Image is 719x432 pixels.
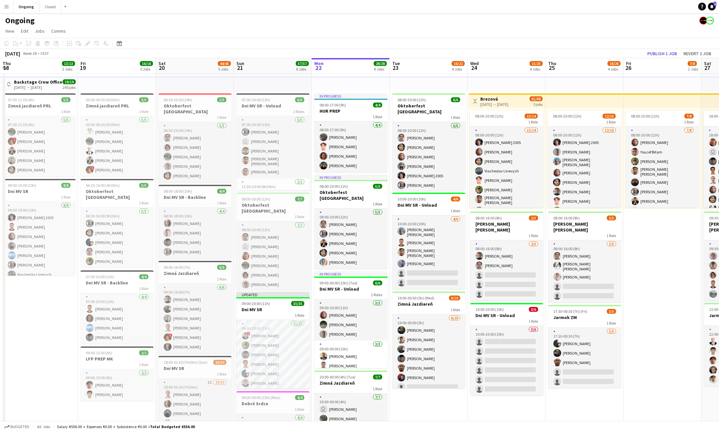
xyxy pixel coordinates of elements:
[61,195,70,200] span: 1 Role
[314,93,387,172] div: In progress08:00-17:00 (9h)4/4HUR PREP1 Role4/408:00-17:00 (9h)[PERSON_NAME][PERSON_NAME][PERSON_...
[164,360,207,365] span: 18:00-01:30 (7h30m) (Sun)
[3,60,11,66] span: Thu
[140,61,153,66] span: 16/16
[3,103,76,109] h3: Zimná jazdiareň PRL
[13,0,39,13] button: Ongoing
[61,109,70,114] span: 1 Role
[51,28,66,34] span: Comms
[320,103,346,107] span: 08:00-17:00 (9h)
[470,312,543,318] h3: Dni MV SR - Unload
[451,197,460,201] span: 4/6
[688,61,697,66] span: 7/8
[236,292,309,297] div: Updated
[86,274,114,279] span: 07:00-20:00 (13h)
[40,51,49,56] div: CEST
[139,274,148,279] span: 4/4
[217,97,226,102] span: 5/5
[22,51,38,56] span: Week 38
[236,116,309,178] app-card-role: 5/507:00-20:00 (13h)[PERSON_NAME] [PERSON_NAME][PERSON_NAME][PERSON_NAME] [PERSON_NAME][PERSON_NAME]
[236,401,309,407] h3: Dobré Srdce
[81,93,154,176] div: 03:00-06:30 (3h30m)5/5Zimná jazdiareň PRL1 Role5/503:00-06:30 (3h30m)[PERSON_NAME][PERSON_NAME][P...
[374,61,387,66] span: 28/28
[63,79,76,84] span: 19/19
[62,67,75,72] div: 3 Jobs
[81,116,154,176] app-card-role: 5/503:00-06:30 (3h30m)[PERSON_NAME][PERSON_NAME][PERSON_NAME][PERSON_NAME]![PERSON_NAME]
[373,386,382,391] span: 1 Role
[235,64,244,72] span: 21
[470,111,543,208] app-job-card: 08:00-20:00 (12h)13/141 Role13/1408:00-20:00 (12h)[PERSON_NAME] 2005[PERSON_NAME][PERSON_NAME]Via...
[217,200,226,205] span: 1 Role
[21,28,28,34] span: Edit
[530,61,543,66] span: 15/25
[548,111,621,208] app-job-card: 08:00-20:00 (12h)12/161 Role12/1608:00-20:00 (12h)[PERSON_NAME] 2005[PERSON_NAME][PERSON_NAME] [P...
[392,93,465,190] div: 08:00-20:00 (12h)6/6Oktoberfest [GEOGRAPHIC_DATA]1 Role6/608:00-20:00 (12h)[PERSON_NAME][PERSON_N...
[81,188,154,200] h3: Oktoberfest [GEOGRAPHIC_DATA]
[625,64,631,72] span: 26
[81,293,154,344] app-card-role: 4/407:00-20:00 (13h)[PERSON_NAME][PERSON_NAME][PERSON_NAME][PERSON_NAME]
[236,178,309,200] app-card-role: 1/111:30-20:00 (8h30m)
[533,101,543,107] div: 5 jobs
[81,270,154,344] app-job-card: 07:00-20:00 (13h)4/4Dni MV SR - Backline1 Role4/407:00-20:00 (13h)[PERSON_NAME][PERSON_NAME][PERS...
[314,175,387,269] app-job-card: In progress08:00-20:00 (12h)5/5Oktoberfest [GEOGRAPHIC_DATA]1 Role5/508:00-20:00 (12h)[PERSON_NAM...
[392,292,465,388] div: 19:00-00:00 (5h) (Wed)6/10Zimná Jazdiareň1 Role6/1019:00-00:00 (5h)[PERSON_NAME][PERSON_NAME][PER...
[451,307,460,312] span: 1 Role
[397,197,426,201] span: 10:00-20:00 (10h)
[3,93,76,176] app-job-card: 07:30-11:30 (4h)5/5Zimná jazdiareň PRL1 Role5/507:30-11:30 (4h)[PERSON_NAME]![PERSON_NAME][PERSON...
[8,183,36,188] span: 09:00-19:00 (10h)
[607,61,621,66] span: 18/26
[81,369,154,401] app-card-role: 2/209:00-15:00 (6h)[PERSON_NAME][PERSON_NAME]
[236,221,309,300] app-card-role: 7/708:00-20:00 (12h)[PERSON_NAME] [PERSON_NAME][PERSON_NAME][PERSON_NAME][PERSON_NAME][PERSON_NAME]
[158,208,232,258] app-card-role: 4/408:00-18:00 (10h)[PERSON_NAME][PERSON_NAME][PERSON_NAME][PERSON_NAME]
[607,321,616,326] span: 1 Role
[3,202,76,290] app-card-role: 8/809:00-19:00 (10h)[PERSON_NAME] 2005[PERSON_NAME][PERSON_NAME][PERSON_NAME][PERSON_NAME][PERSON...
[626,127,699,291] app-card-role: 7/808:00-20:00 (12h)[PERSON_NAME]Youcef Bitam[PERSON_NAME][PERSON_NAME] [PERSON_NAME][PERSON_NAME...
[548,212,621,302] app-job-card: 08:00-16:00 (8h)3/5[PERSON_NAME] [PERSON_NAME]1 Role3/508:00-16:00 (8h)[PERSON_NAME][PERSON_NAME]...
[150,424,195,429] span: Total Budgeted €556.00
[3,179,76,276] div: 09:00-19:00 (10h)8/8Dni MV SR1 Role8/809:00-19:00 (10h)[PERSON_NAME] 2005[PERSON_NAME][PERSON_NAM...
[18,27,31,35] a: Edit
[529,233,538,238] span: 1 Role
[81,208,154,268] app-card-role: 5/506:30-16:00 (9h30m)[PERSON_NAME][PERSON_NAME][PERSON_NAME][PERSON_NAME][PERSON_NAME]
[295,395,304,400] span: 4/4
[480,102,508,107] div: [DATE] → [DATE]
[217,277,226,281] span: 1 Role
[236,93,309,190] div: 07:00-20:00 (13h)6/6Dni MV SR - Unload2 Roles5/507:00-20:00 (13h)[PERSON_NAME] [PERSON_NAME][PERS...
[452,61,465,66] span: 16/22
[314,299,387,341] app-card-role: 3/309:00-20:00 (11h)[PERSON_NAME][PERSON_NAME][PERSON_NAME]
[706,17,714,24] app-user-avatar: Backstage Crew
[314,286,387,292] h3: Dni MV SR - Unload
[242,97,270,102] span: 07:00-20:00 (13h)
[3,188,76,194] h3: Dni MV SR
[392,202,465,208] h3: Dni MV SR - Unload
[475,114,503,119] span: 08:00-20:00 (12h)
[553,114,581,119] span: 08:00-20:00 (12h)
[314,209,387,269] app-card-role: 5/508:00-20:00 (12h)[PERSON_NAME][PERSON_NAME][PERSON_NAME][PERSON_NAME][PERSON_NAME]
[645,49,680,58] button: Publish 1 job
[158,261,232,353] app-job-card: 09:00-16:00 (7h)6/6Zimná Jazdiareň1 Role6/609:00-16:00 (7h)[PERSON_NAME][PERSON_NAME][PERSON_NAME...
[217,372,226,376] span: 1 Role
[475,307,504,312] span: 10:00-20:00 (10h)
[14,79,62,85] h3: Backstage Crew Office
[392,193,465,289] div: 10:00-20:00 (10h)4/6Dni MV SR - Unload1 Role4/610:00-20:00 (10h)[PERSON_NAME] [PERSON_NAME][PERSO...
[158,270,232,276] h3: Zimná Jazdiareň
[397,296,434,300] span: 19:00-00:00 (5h) (Wed)
[314,121,387,172] app-card-role: 4/408:00-17:00 (9h)[PERSON_NAME][PERSON_NAME][PERSON_NAME][PERSON_NAME]
[626,111,699,208] app-job-card: 08:00-20:00 (12h)7/81 Role7/808:00-20:00 (12h)[PERSON_NAME]Youcef Bitam[PERSON_NAME][PERSON_NAME]...
[139,183,148,188] span: 5/5
[548,60,556,66] span: Thu
[158,284,232,353] app-card-role: 6/609:00-16:00 (7h)[PERSON_NAME][PERSON_NAME][PERSON_NAME][PERSON_NAME]![PERSON_NAME][PERSON_NAME]
[81,60,86,66] span: Fri
[469,64,479,72] span: 24
[530,96,543,101] span: 61/68
[296,67,308,72] div: 6 Jobs
[139,109,148,114] span: 1 Role
[373,280,382,285] span: 6/6
[295,313,304,318] span: 1 Role
[529,216,538,220] span: 2/5
[451,115,460,120] span: 1 Role
[217,265,226,270] span: 6/6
